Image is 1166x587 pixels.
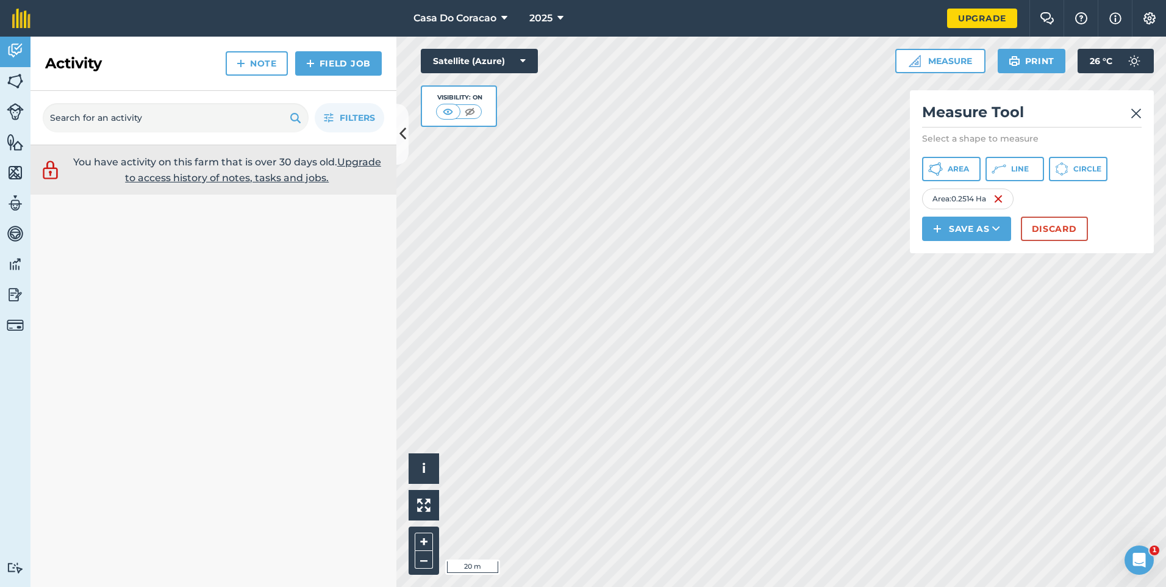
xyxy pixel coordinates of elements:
[895,49,985,73] button: Measure
[1021,217,1088,241] button: Discard
[7,72,24,90] img: svg+xml;base64,PHN2ZyB4bWxucz0iaHR0cDovL3d3dy53My5vcmcvMjAwMC9zdmciIHdpZHRoPSI1NiIgaGVpZ2h0PSI2MC...
[7,255,24,273] img: svg+xml;base64,PD94bWwgdmVyc2lvbj0iMS4wIiBlbmNvZGluZz0idXRmLTgiPz4KPCEtLSBHZW5lcmF0b3I6IEFkb2JlIE...
[1074,12,1089,24] img: A question mark icon
[922,103,1142,128] h2: Measure Tool
[306,56,315,71] img: svg+xml;base64,PHN2ZyB4bWxucz0iaHR0cDovL3d3dy53My5vcmcvMjAwMC9zdmciIHdpZHRoPSIxNCIgaGVpZ2h0PSIyNC...
[1090,49,1112,73] span: 26 ° C
[415,551,433,569] button: –
[436,93,482,103] div: Visibility: On
[462,106,477,118] img: svg+xml;base64,PHN2ZyB4bWxucz0iaHR0cDovL3d3dy53My5vcmcvMjAwMC9zdmciIHdpZHRoPSI1MCIgaGVpZ2h0PSI0MC...
[985,157,1044,181] button: Line
[948,164,969,174] span: Area
[993,192,1003,206] img: svg+xml;base64,PHN2ZyB4bWxucz0iaHR0cDovL3d3dy53My5vcmcvMjAwMC9zdmciIHdpZHRoPSIxNiIgaGVpZ2h0PSIyNC...
[421,49,538,73] button: Satellite (Azure)
[7,133,24,151] img: svg+xml;base64,PHN2ZyB4bWxucz0iaHR0cDovL3d3dy53My5vcmcvMjAwMC9zdmciIHdpZHRoPSI1NiIgaGVpZ2h0PSI2MC...
[998,49,1066,73] button: Print
[947,9,1017,28] a: Upgrade
[12,9,30,28] img: fieldmargin Logo
[1011,164,1029,174] span: Line
[125,156,381,184] a: Upgrade to access history of notes, tasks and jobs.
[7,562,24,574] img: svg+xml;base64,PD94bWwgdmVyc2lvbj0iMS4wIiBlbmNvZGluZz0idXRmLTgiPz4KPCEtLSBHZW5lcmF0b3I6IEFkb2JlIE...
[7,286,24,304] img: svg+xml;base64,PD94bWwgdmVyc2lvbj0iMS4wIiBlbmNvZGluZz0idXRmLTgiPz4KPCEtLSBHZW5lcmF0b3I6IEFkb2JlIE...
[295,51,382,76] a: Field Job
[7,103,24,120] img: svg+xml;base64,PD94bWwgdmVyc2lvbj0iMS4wIiBlbmNvZGluZz0idXRmLTgiPz4KPCEtLSBHZW5lcmF0b3I6IEFkb2JlIE...
[7,317,24,334] img: svg+xml;base64,PD94bWwgdmVyc2lvbj0iMS4wIiBlbmNvZGluZz0idXRmLTgiPz4KPCEtLSBHZW5lcmF0b3I6IEFkb2JlIE...
[40,159,61,181] img: svg+xml;base64,PD94bWwgdmVyc2lvbj0iMS4wIiBlbmNvZGluZz0idXRmLTgiPz4KPCEtLSBHZW5lcmF0b3I6IEFkb2JlIE...
[7,194,24,212] img: svg+xml;base64,PD94bWwgdmVyc2lvbj0iMS4wIiBlbmNvZGluZz0idXRmLTgiPz4KPCEtLSBHZW5lcmF0b3I6IEFkb2JlIE...
[1009,54,1020,68] img: svg+xml;base64,PHN2ZyB4bWxucz0iaHR0cDovL3d3dy53My5vcmcvMjAwMC9zdmciIHdpZHRoPSIxOSIgaGVpZ2h0PSIyNC...
[933,221,942,236] img: svg+xml;base64,PHN2ZyB4bWxucz0iaHR0cDovL3d3dy53My5vcmcvMjAwMC9zdmciIHdpZHRoPSIxNCIgaGVpZ2h0PSIyNC...
[922,157,981,181] button: Area
[315,103,384,132] button: Filters
[1150,546,1159,555] span: 1
[1142,12,1157,24] img: A cog icon
[529,11,553,26] span: 2025
[922,132,1142,145] p: Select a shape to measure
[7,225,24,243] img: svg+xml;base64,PD94bWwgdmVyc2lvbj0iMS4wIiBlbmNvZGluZz0idXRmLTgiPz4KPCEtLSBHZW5lcmF0b3I6IEFkb2JlIE...
[290,110,301,125] img: svg+xml;base64,PHN2ZyB4bWxucz0iaHR0cDovL3d3dy53My5vcmcvMjAwMC9zdmciIHdpZHRoPSIxOSIgaGVpZ2h0PSIyNC...
[1078,49,1154,73] button: 26 °C
[45,54,102,73] h2: Activity
[7,41,24,60] img: svg+xml;base64,PD94bWwgdmVyc2lvbj0iMS4wIiBlbmNvZGluZz0idXRmLTgiPz4KPCEtLSBHZW5lcmF0b3I6IEFkb2JlIE...
[1049,157,1107,181] button: Circle
[422,461,426,476] span: i
[1040,12,1054,24] img: Two speech bubbles overlapping with the left bubble in the forefront
[922,217,1011,241] button: Save as
[237,56,245,71] img: svg+xml;base64,PHN2ZyB4bWxucz0iaHR0cDovL3d3dy53My5vcmcvMjAwMC9zdmciIHdpZHRoPSIxNCIgaGVpZ2h0PSIyNC...
[417,499,431,512] img: Four arrows, one pointing top left, one top right, one bottom right and the last bottom left
[440,106,456,118] img: svg+xml;base64,PHN2ZyB4bWxucz0iaHR0cDovL3d3dy53My5vcmcvMjAwMC9zdmciIHdpZHRoPSI1MCIgaGVpZ2h0PSI0MC...
[340,111,375,124] span: Filters
[43,103,309,132] input: Search for an activity
[415,533,433,551] button: +
[67,154,387,185] p: You have activity on this farm that is over 30 days old.
[1122,49,1146,73] img: svg+xml;base64,PD94bWwgdmVyc2lvbj0iMS4wIiBlbmNvZGluZz0idXRmLTgiPz4KPCEtLSBHZW5lcmF0b3I6IEFkb2JlIE...
[909,55,921,67] img: Ruler icon
[409,453,439,484] button: i
[1109,11,1121,26] img: svg+xml;base64,PHN2ZyB4bWxucz0iaHR0cDovL3d3dy53My5vcmcvMjAwMC9zdmciIHdpZHRoPSIxNyIgaGVpZ2h0PSIxNy...
[1125,546,1154,575] iframe: Intercom live chat
[1131,106,1142,121] img: svg+xml;base64,PHN2ZyB4bWxucz0iaHR0cDovL3d3dy53My5vcmcvMjAwMC9zdmciIHdpZHRoPSIyMiIgaGVpZ2h0PSIzMC...
[413,11,496,26] span: Casa Do Coracao
[7,164,24,182] img: svg+xml;base64,PHN2ZyB4bWxucz0iaHR0cDovL3d3dy53My5vcmcvMjAwMC9zdmciIHdpZHRoPSI1NiIgaGVpZ2h0PSI2MC...
[922,189,1014,209] div: Area : 0.2514 Ha
[226,51,288,76] a: Note
[1073,164,1101,174] span: Circle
